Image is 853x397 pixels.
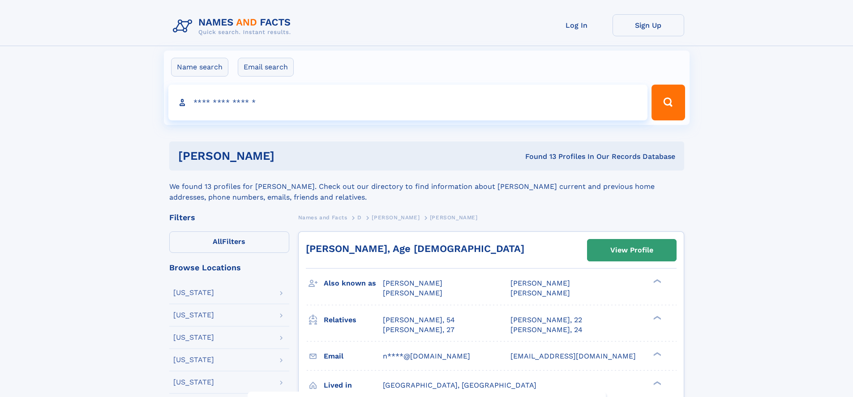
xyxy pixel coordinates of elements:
span: [PERSON_NAME] [510,279,570,287]
div: ❯ [651,315,662,320]
h3: Relatives [324,312,383,328]
h3: Email [324,349,383,364]
h3: Also known as [324,276,383,291]
div: [US_STATE] [173,334,214,341]
span: [GEOGRAPHIC_DATA], [GEOGRAPHIC_DATA] [383,381,536,389]
a: Sign Up [613,14,684,36]
span: [PERSON_NAME] [430,214,478,221]
input: search input [168,85,648,120]
span: [PERSON_NAME] [510,289,570,297]
div: ❯ [651,351,662,357]
a: Names and Facts [298,212,347,223]
span: [PERSON_NAME] [372,214,420,221]
h3: Lived in [324,378,383,393]
div: Filters [169,213,289,222]
div: View Profile [610,240,653,260]
label: Name search [171,58,228,77]
a: View Profile [587,239,676,261]
a: [PERSON_NAME], Age [DEMOGRAPHIC_DATA] [306,243,524,254]
a: [PERSON_NAME], 27 [383,325,454,335]
a: [PERSON_NAME] [372,212,420,223]
span: [EMAIL_ADDRESS][DOMAIN_NAME] [510,352,636,360]
h1: [PERSON_NAME] [178,150,400,162]
span: All [213,237,222,246]
div: [US_STATE] [173,379,214,386]
a: [PERSON_NAME], 22 [510,315,582,325]
button: Search Button [652,85,685,120]
span: [PERSON_NAME] [383,279,442,287]
div: [US_STATE] [173,356,214,363]
a: [PERSON_NAME], 54 [383,315,455,325]
div: We found 13 profiles for [PERSON_NAME]. Check out our directory to find information about [PERSON... [169,171,684,203]
span: D [357,214,362,221]
label: Email search [238,58,294,77]
div: ❯ [651,278,662,284]
a: Log In [541,14,613,36]
img: Logo Names and Facts [169,14,298,38]
div: Browse Locations [169,264,289,272]
label: Filters [169,231,289,253]
span: [PERSON_NAME] [383,289,442,297]
a: D [357,212,362,223]
div: [US_STATE] [173,312,214,319]
div: ❯ [651,380,662,386]
div: Found 13 Profiles In Our Records Database [400,152,675,162]
div: [US_STATE] [173,289,214,296]
a: [PERSON_NAME], 24 [510,325,583,335]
